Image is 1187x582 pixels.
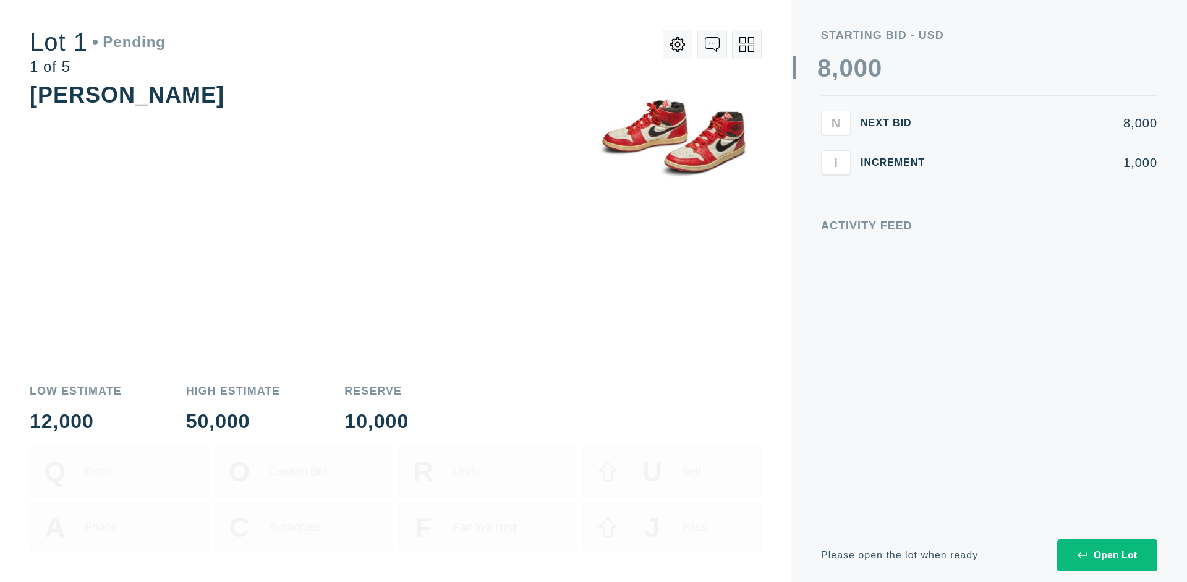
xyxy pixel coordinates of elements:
div: 12,000 [30,411,122,431]
button: Open Lot [1057,539,1157,571]
div: Low Estimate [30,385,122,396]
span: N [832,116,840,130]
div: Reserve [344,385,409,396]
div: 0 [868,56,882,80]
div: , [832,56,839,303]
span: I [834,155,838,169]
div: 10,000 [344,411,409,431]
div: [PERSON_NAME] [30,82,224,108]
div: Next Bid [861,118,935,128]
div: 8 [817,56,832,80]
div: Lot 1 [30,30,166,54]
button: N [821,111,851,135]
div: 1 of 5 [30,59,166,74]
div: Starting Bid - USD [821,30,1157,41]
div: Activity Feed [821,220,1157,231]
div: High Estimate [186,385,281,396]
div: Open Lot [1078,550,1137,561]
button: I [821,150,851,175]
div: 50,000 [186,411,281,431]
div: Please open the lot when ready [821,550,978,560]
div: 0 [839,56,853,80]
div: 8,000 [945,117,1157,129]
div: Pending [93,35,166,49]
div: 0 [854,56,868,80]
div: 1,000 [945,156,1157,169]
div: Increment [861,158,935,168]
